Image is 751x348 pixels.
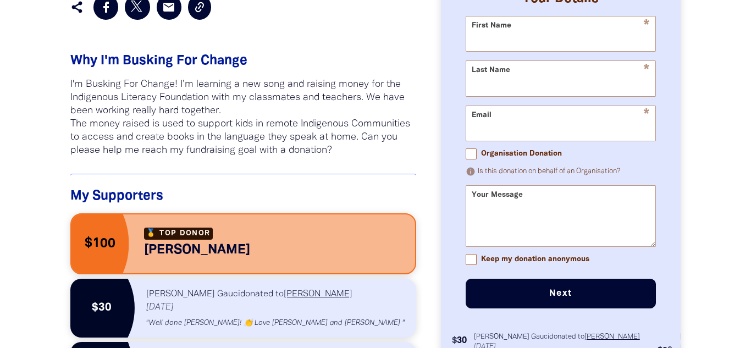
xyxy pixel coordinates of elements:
div: $100 [65,214,129,273]
em: Gauci [531,334,549,340]
em: "Well done [PERSON_NAME]! 👏 Love [PERSON_NAME] and [PERSON_NAME] " [146,320,405,327]
em: Gauci [217,290,240,298]
h4: My Supporters [70,188,416,205]
p: [DATE] [146,301,407,314]
span: donated to [549,334,584,340]
span: donated to [240,290,284,298]
button: Next [466,279,656,308]
span: Organisation Donation [481,148,562,159]
div: [PERSON_NAME] [144,244,402,257]
input: Organisation Donation [466,148,477,159]
em: [PERSON_NAME] [146,290,215,298]
span: Keep my donation anonymous [481,254,589,264]
input: Keep my donation anonymous [466,254,477,265]
em: [PERSON_NAME] [679,334,735,340]
a: [PERSON_NAME] [584,334,639,340]
i: info [466,167,476,176]
h6: Top Donor [144,228,213,240]
i: email [162,1,175,14]
a: [PERSON_NAME] [284,290,352,298]
p: I'm Busking For Change! I’m learning a new song and raising money for the Indigenous Literacy Fou... [70,78,416,157]
em: [PERSON_NAME] [473,334,529,340]
span: Why I'm Busking For Change [70,55,247,67]
p: Is this donation on behalf of an Organisation? [466,165,656,178]
span: $30 [451,334,466,347]
span: $30 [80,301,124,314]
